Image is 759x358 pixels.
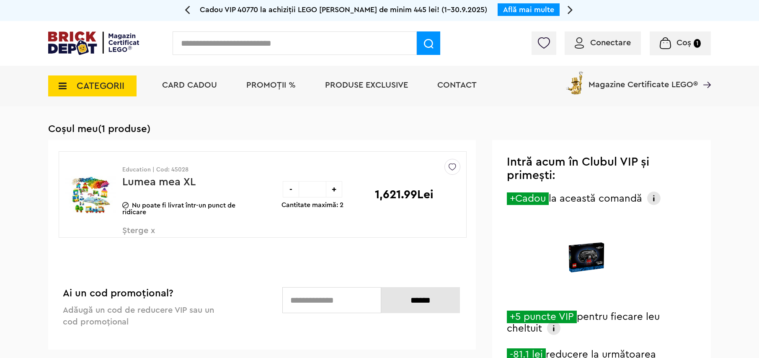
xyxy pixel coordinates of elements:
span: Ai un cod promoțional? [63,288,173,298]
img: Lumea mea XL [65,163,116,226]
span: CATEGORII [77,81,124,91]
p: Education | Cod: 45028 [122,167,242,173]
p: Cantitate maximă: 2 [281,202,343,208]
a: Produse exclusive [325,81,408,89]
a: Conectare [575,39,631,47]
p: 1,621.99Lei [375,189,434,200]
a: Află mai multe [503,6,554,13]
img: Info VIP [547,322,560,335]
div: + [326,181,342,197]
p: Nu poate fi livrat într-un punct de ridicare [122,202,242,215]
span: +5 puncte VIP [507,311,577,323]
a: Magazine Certificate LEGO® [698,70,711,78]
a: Lumea mea XL [122,176,196,187]
small: 1 [694,39,701,48]
a: Contact [437,81,477,89]
div: la această comandă [507,193,666,208]
a: PROMOȚII % [246,81,296,89]
div: - [283,181,299,197]
span: Adăugă un cod de reducere VIP sau un cod promoțional [63,306,214,326]
span: Intră acum în Clubul VIP și primești: [507,156,649,181]
div: pentru fiecare leu cheltuit [507,311,666,338]
span: Conectare [590,39,631,47]
span: Coș [676,39,691,47]
a: Card Cadou [162,81,217,89]
span: Magazine Certificate LEGO® [589,70,698,89]
span: Cadou VIP 40770 la achiziții LEGO [PERSON_NAME] de minim 445 lei! (1-30.9.2025) [200,6,487,13]
span: Șterge x [122,226,221,244]
span: +Cadou [507,192,549,205]
h1: Coșul meu [48,123,711,135]
span: (1 produse) [98,124,150,134]
img: Info VIP [647,192,661,205]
